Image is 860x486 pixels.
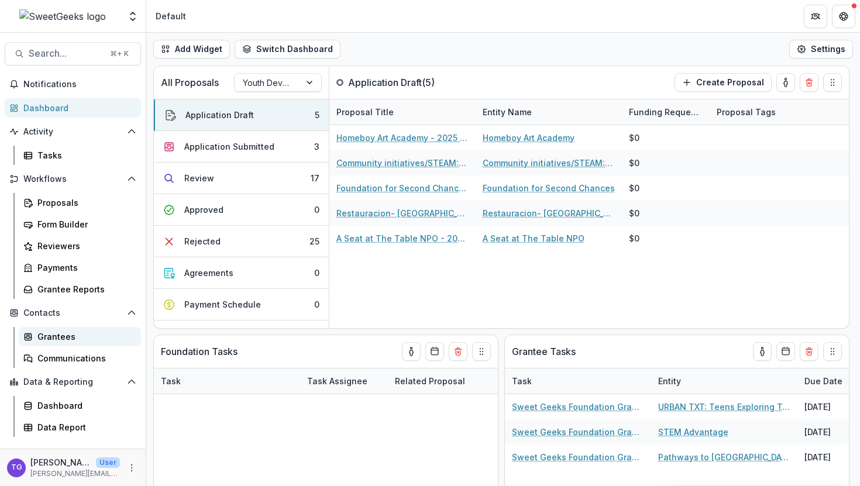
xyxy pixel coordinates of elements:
[336,182,469,194] a: Foundation for Second Chances - 2025 - Sweet Geeks Foundation Grant Application
[797,375,849,387] div: Due Date
[23,127,122,137] span: Activity
[37,283,132,295] div: Grantee Reports
[425,342,444,361] button: Calendar
[314,140,319,153] div: 3
[154,368,300,394] div: Task
[5,42,141,66] button: Search...
[154,131,329,163] button: Application Submitted3
[476,99,622,125] div: Entity Name
[185,109,254,121] div: Application Draft
[5,304,141,322] button: Open Contacts
[37,240,132,252] div: Reviewers
[675,73,772,92] button: Create Proposal
[472,342,491,361] button: Drag
[19,215,141,234] a: Form Builder
[154,289,329,320] button: Payment Schedule0
[505,368,651,394] div: Task
[154,375,188,387] div: Task
[651,368,797,394] div: Entity
[156,10,186,22] div: Default
[5,373,141,391] button: Open Data & Reporting
[19,236,141,256] a: Reviewers
[184,298,261,311] div: Payment Schedule
[329,106,401,118] div: Proposal Title
[823,73,842,92] button: Drag
[5,75,141,94] button: Notifications
[658,426,728,438] a: STEM Advantage
[314,298,319,311] div: 0
[388,368,534,394] div: Related Proposal
[776,342,795,361] button: Calendar
[329,99,476,125] div: Proposal Title
[37,197,132,209] div: Proposals
[388,375,472,387] div: Related Proposal
[483,207,615,219] a: Restauracion- [GEOGRAPHIC_DATA]
[184,204,223,216] div: Approved
[710,106,783,118] div: Proposal Tags
[402,342,421,361] button: toggle-assigned-to-me
[629,207,639,219] div: $0
[804,5,827,28] button: Partners
[348,75,436,89] p: Application Draft ( 5 )
[336,207,469,219] a: Restauracion- [GEOGRAPHIC_DATA] - 2025 - Sweet Geeks Foundation Grant Application
[483,157,615,169] a: Community initiatives/STEAM:CODERS
[30,456,91,468] p: [PERSON_NAME]
[512,344,576,359] p: Grantee Tasks
[823,342,842,361] button: Drag
[19,193,141,212] a: Proposals
[29,48,103,59] span: Search...
[314,204,319,216] div: 0
[300,368,388,394] div: Task Assignee
[19,396,141,415] a: Dashboard
[300,375,374,387] div: Task Assignee
[800,73,818,92] button: Delete card
[512,426,644,438] a: Sweet Geeks Foundation Grant Report
[19,349,141,368] a: Communications
[315,109,319,121] div: 5
[161,75,219,89] p: All Proposals
[483,132,575,144] a: Homeboy Art Academy
[37,399,132,412] div: Dashboard
[336,232,469,244] a: A Seat at The Table NPO - 2025 - Sweet Geeks Foundation Grant Application
[5,170,141,188] button: Open Workflows
[23,377,122,387] span: Data & Reporting
[651,375,688,387] div: Entity
[108,47,131,60] div: ⌘ + K
[23,102,132,114] div: Dashboard
[789,40,853,58] button: Settings
[311,172,319,184] div: 17
[125,461,139,475] button: More
[483,232,584,244] a: A Seat at The Table NPO
[11,464,22,471] div: Theresa Gartland
[309,235,319,247] div: 25
[483,182,615,194] a: Foundation for Second Chances
[629,232,639,244] div: $0
[96,457,120,468] p: User
[710,99,856,125] div: Proposal Tags
[19,418,141,437] a: Data Report
[23,174,122,184] span: Workflows
[512,401,644,413] a: Sweet Geeks Foundation Grant Report
[19,327,141,346] a: Grantees
[753,342,772,361] button: toggle-assigned-to-me
[154,99,329,131] button: Application Draft5
[629,157,639,169] div: $0
[153,40,230,58] button: Add Widget
[19,280,141,299] a: Grantee Reports
[622,99,710,125] div: Funding Requested
[37,261,132,274] div: Payments
[23,80,136,89] span: Notifications
[37,218,132,230] div: Form Builder
[184,235,221,247] div: Rejected
[154,226,329,257] button: Rejected25
[37,421,132,433] div: Data Report
[19,9,106,23] img: SweetGeeks logo
[449,342,467,361] button: Delete card
[314,267,319,279] div: 0
[832,5,855,28] button: Get Help
[154,163,329,194] button: Review17
[622,106,710,118] div: Funding Requested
